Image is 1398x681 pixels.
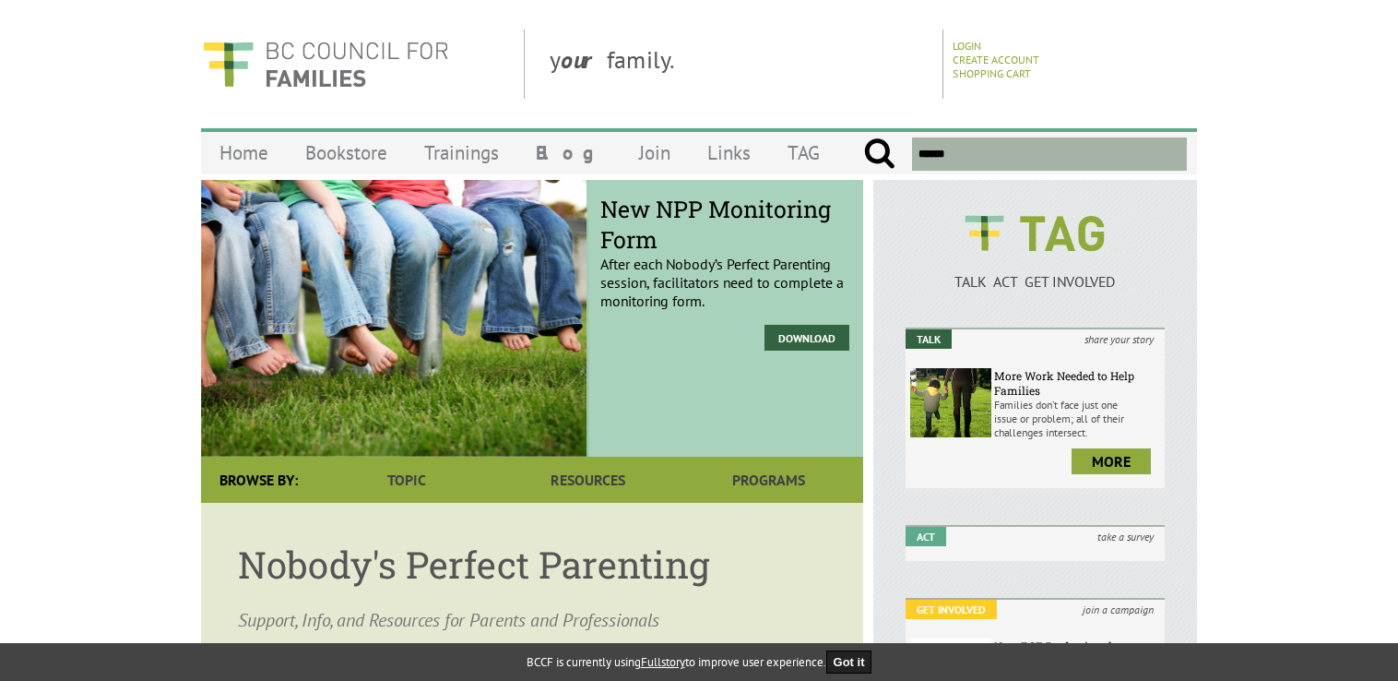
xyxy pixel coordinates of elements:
em: Talk [906,329,952,349]
a: Topic [316,457,497,503]
strong: our [561,44,607,75]
a: Login [953,39,981,53]
p: TALK ACT GET INVOLVED [906,272,1165,291]
input: Submit [863,137,895,171]
a: Links [689,131,769,174]
a: TALK ACT GET INVOLVED [906,254,1165,291]
em: Act [906,527,946,546]
div: Browse By: [201,457,316,503]
p: Support, Info, and Resources for Parents and Professionals [238,607,826,633]
a: Bookstore [287,131,406,174]
a: Resources [497,457,678,503]
i: join a campaign [1072,600,1165,619]
a: Home [201,131,287,174]
a: Programs [679,457,859,503]
button: Got it [826,651,872,674]
a: Shopping Cart [953,66,1031,80]
h6: More Work Needed to Help Families [994,368,1160,398]
h6: New ECE Professional Development Bursaries [994,639,1160,668]
i: share your story [1073,329,1165,349]
img: BCCF's TAG Logo [952,198,1118,269]
p: After each Nobody’s Perfect Parenting session, facilitators need to complete a monitoring form. [600,209,849,310]
span: New NPP Monitoring Form [600,194,849,255]
a: Fullstory [641,654,685,670]
a: TAG [769,131,838,174]
i: take a survey [1086,527,1165,546]
p: Families don’t face just one issue or problem; all of their challenges intersect. [994,398,1160,439]
em: Get Involved [906,600,997,619]
a: Create Account [953,53,1039,66]
div: y family. [535,30,943,99]
a: Blog [517,131,621,174]
a: Download [764,325,849,351]
a: Join [621,131,689,174]
img: BC Council for FAMILIES [201,30,450,99]
h1: Nobody's Perfect Parenting [238,540,826,589]
a: Trainings [406,131,517,174]
a: more [1072,448,1151,474]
